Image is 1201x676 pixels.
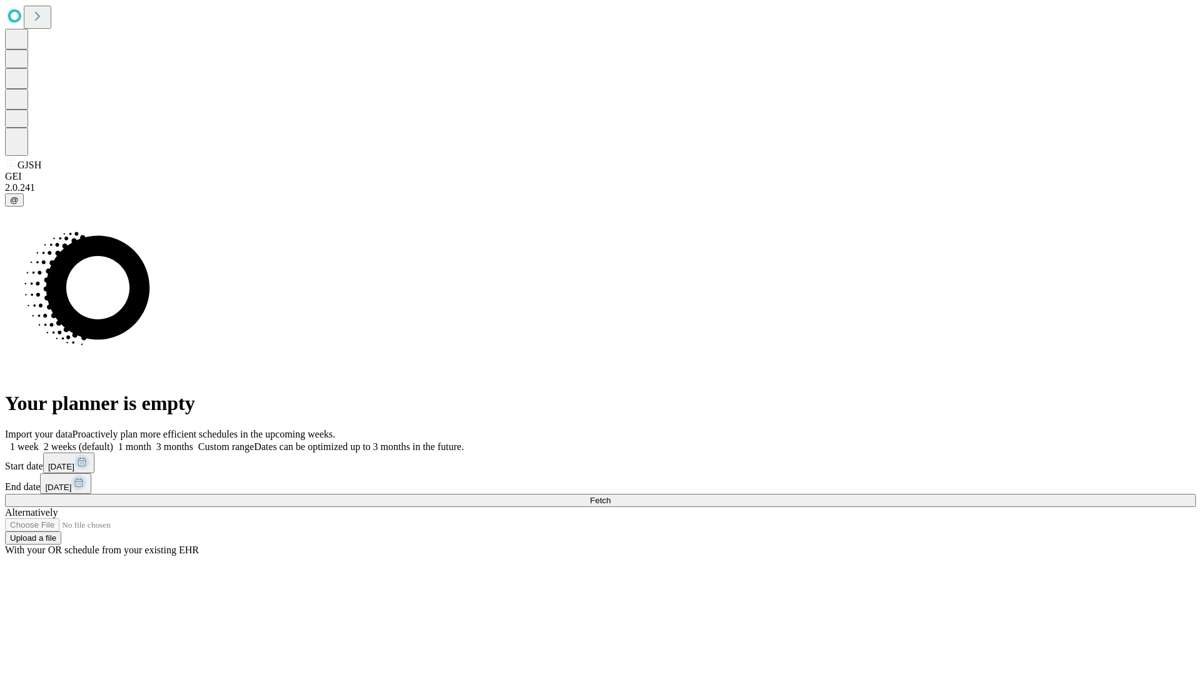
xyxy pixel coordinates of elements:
span: [DATE] [45,483,71,492]
button: [DATE] [43,453,94,473]
span: 1 week [10,441,39,452]
span: 2 weeks (default) [44,441,113,452]
span: Import your data [5,429,73,439]
span: @ [10,195,19,205]
span: 1 month [118,441,151,452]
span: 3 months [156,441,193,452]
span: [DATE] [48,462,74,471]
span: Custom range [198,441,254,452]
button: Fetch [5,494,1196,507]
h1: Your planner is empty [5,392,1196,415]
span: Proactively plan more efficient schedules in the upcoming weeks. [73,429,335,439]
button: Upload a file [5,531,61,545]
span: With your OR schedule from your existing EHR [5,545,199,555]
div: Start date [5,453,1196,473]
span: GJSH [18,160,41,170]
span: Fetch [590,496,611,505]
span: Alternatively [5,507,58,518]
div: 2.0.241 [5,182,1196,193]
button: [DATE] [40,473,91,494]
span: Dates can be optimized up to 3 months in the future. [254,441,464,452]
button: @ [5,193,24,207]
div: GEI [5,171,1196,182]
div: End date [5,473,1196,494]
